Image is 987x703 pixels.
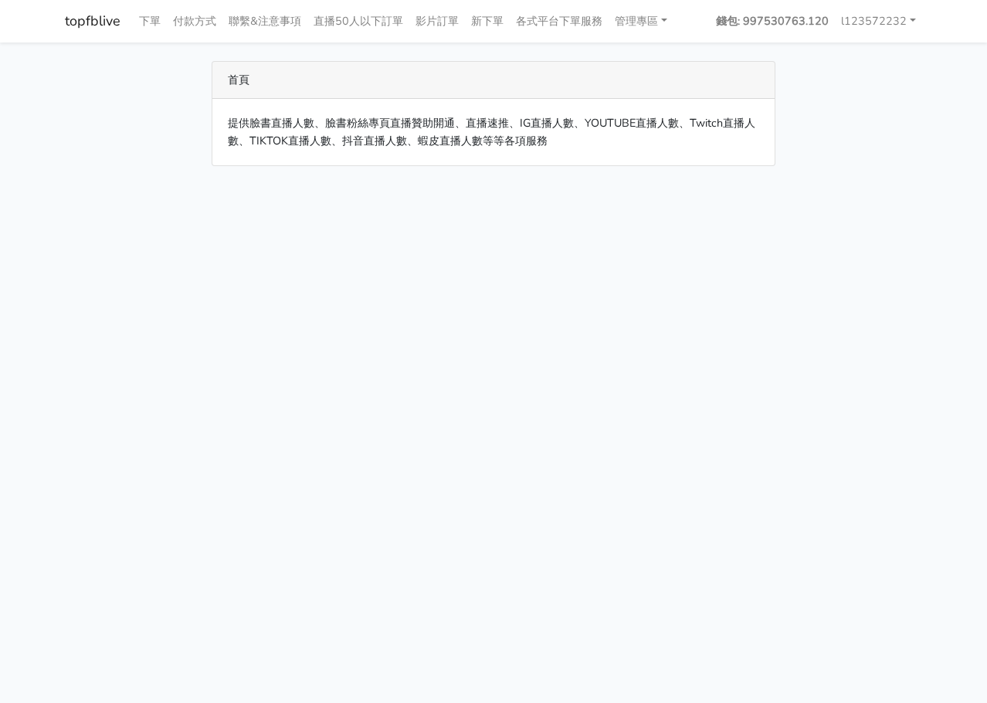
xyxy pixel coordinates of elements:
[133,6,167,36] a: 下單
[835,6,922,36] a: l123572232
[65,6,120,36] a: topfblive
[212,62,775,99] div: 首頁
[212,99,775,165] div: 提供臉書直播人數、臉書粉絲專頁直播贊助開通、直播速推、IG直播人數、YOUTUBE直播人數、Twitch直播人數、TIKTOK直播人數、抖音直播人數、蝦皮直播人數等等各項服務
[222,6,307,36] a: 聯繫&注意事項
[307,6,409,36] a: 直播50人以下訂單
[409,6,465,36] a: 影片訂單
[510,6,609,36] a: 各式平台下單服務
[710,6,835,36] a: 錢包: 997530763.120
[609,6,673,36] a: 管理專區
[716,13,829,29] strong: 錢包: 997530763.120
[465,6,510,36] a: 新下單
[167,6,222,36] a: 付款方式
